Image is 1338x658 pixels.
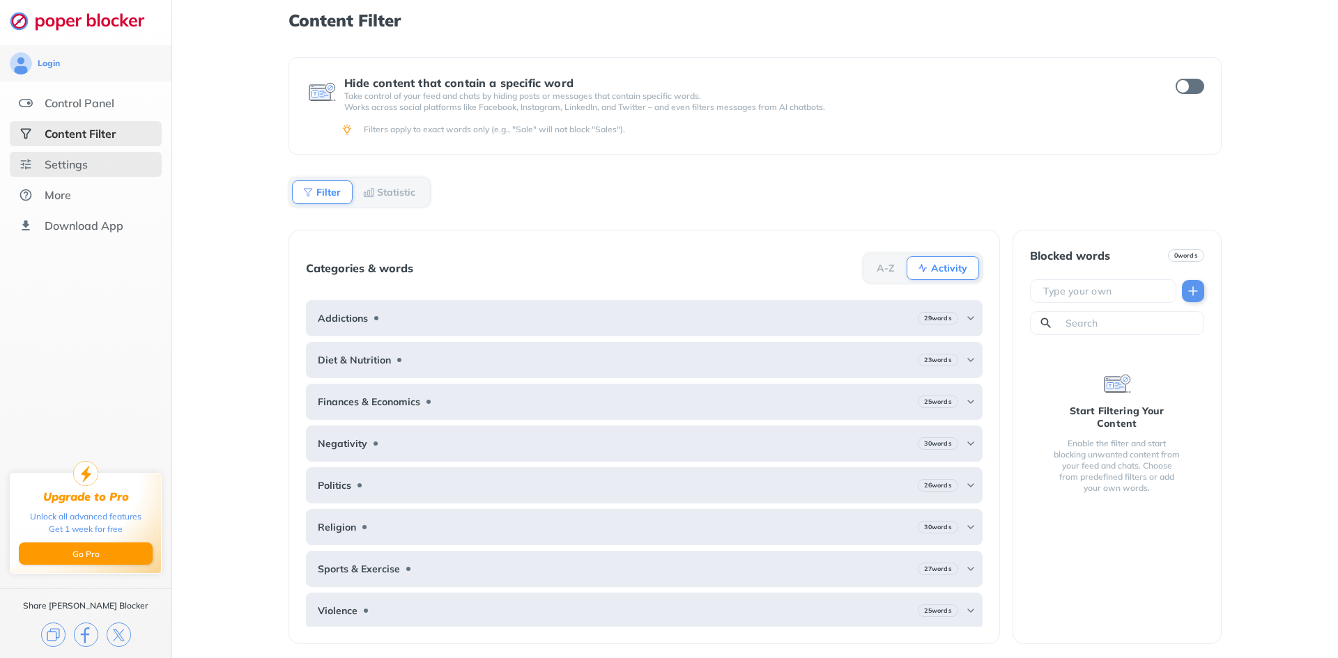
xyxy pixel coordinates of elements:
div: Enable the filter and start blocking unwanted content from your feed and chats. Choose from prede... [1052,438,1182,494]
h1: Content Filter [289,11,1221,29]
div: Unlock all advanced features [30,510,141,523]
img: settings.svg [19,157,33,171]
b: Politics [318,480,351,491]
img: Filter [302,187,314,198]
b: A-Z [877,264,895,272]
img: logo-webpage.svg [10,11,160,31]
img: Statistic [363,187,374,198]
img: Activity [917,263,928,274]
div: Control Panel [45,96,114,110]
p: Take control of your feed and chats by hiding posts or messages that contain specific words. [344,91,1150,102]
img: features.svg [19,96,33,110]
p: Works across social platforms like Facebook, Instagram, LinkedIn, and Twitter – and even filters ... [344,102,1150,113]
b: 25 words [924,606,951,616]
b: 25 words [924,397,951,407]
b: 30 words [924,439,951,448]
button: Go Pro [19,542,153,565]
b: Religion [318,522,356,533]
b: 23 words [924,355,951,365]
img: avatar.svg [10,52,32,75]
b: Activity [931,264,967,272]
b: 29 words [924,313,951,323]
img: download-app.svg [19,219,33,233]
b: Statistic [377,188,415,196]
div: Download App [45,219,123,233]
b: Diet & Nutrition [318,354,391,366]
div: Login [38,58,60,69]
div: Content Filter [45,127,116,141]
div: Categories & words [306,262,413,274]
div: Get 1 week for free [49,523,123,535]
b: 30 words [924,522,951,532]
b: Finances & Economics [318,396,420,407]
img: social-selected.svg [19,127,33,141]
img: facebook.svg [74,622,98,647]
div: Settings [45,157,88,171]
div: Share [PERSON_NAME] Blocker [23,600,148,611]
b: Negativity [318,438,367,449]
div: Upgrade to Pro [43,490,129,503]
b: Addictions [318,313,368,324]
img: upgrade-to-pro.svg [73,461,98,486]
input: Search [1064,316,1198,330]
div: Hide content that contain a specific word [344,77,1150,89]
div: More [45,188,71,202]
b: 27 words [924,564,951,574]
b: Filter [316,188,341,196]
b: 0 words [1174,251,1198,260]
img: x.svg [107,622,131,647]
b: 26 words [924,480,951,490]
b: Sports & Exercise [318,563,400,574]
b: Violence [318,605,357,616]
div: Start Filtering Your Content [1052,405,1182,430]
div: Filters apply to exact words only (e.g., "Sale" will not block "Sales"). [364,124,1201,135]
img: about.svg [19,188,33,202]
input: Type your own [1042,284,1170,298]
img: copy.svg [41,622,66,647]
div: Blocked words [1030,249,1110,262]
